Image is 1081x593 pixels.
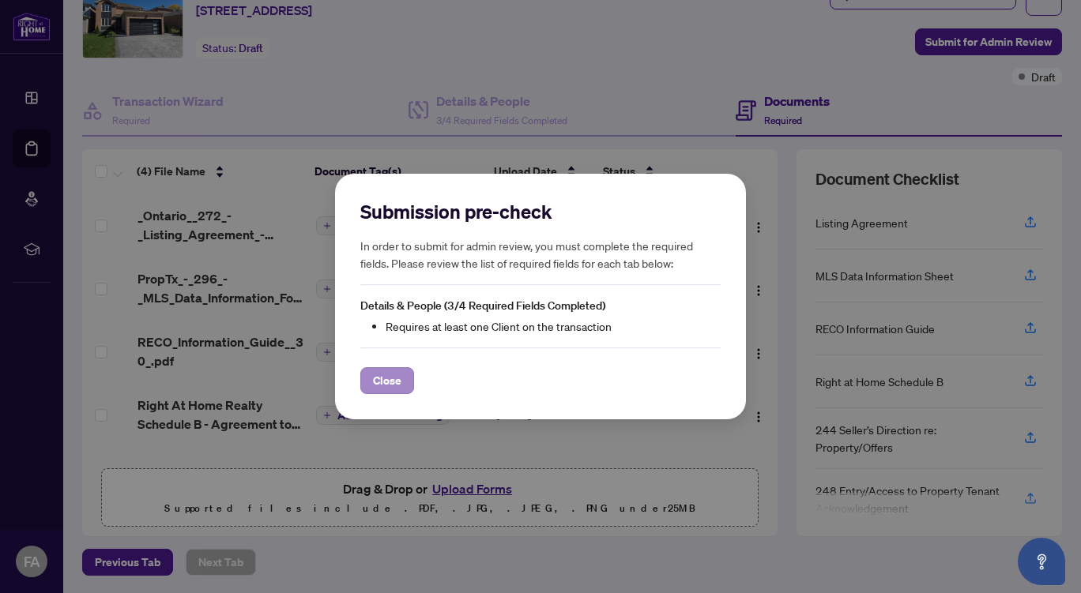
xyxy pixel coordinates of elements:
[1018,538,1065,585] button: Open asap
[373,368,401,393] span: Close
[360,199,721,224] h2: Submission pre-check
[360,237,721,272] h5: In order to submit for admin review, you must complete the required fields. Please review the lis...
[360,367,414,394] button: Close
[360,298,605,313] span: Details & People (3/4 Required Fields Completed)
[386,317,721,335] li: Requires at least one Client on the transaction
